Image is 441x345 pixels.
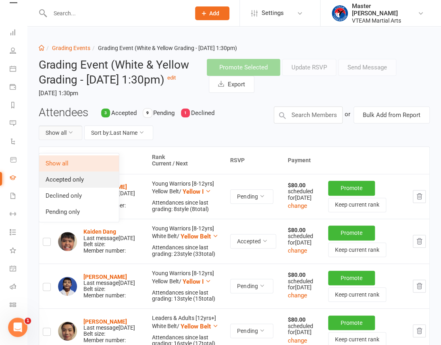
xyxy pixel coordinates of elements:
button: Yellow Belt [181,322,218,331]
a: Kaiden Dang [83,228,116,235]
button: Sort by:Last Name [84,125,153,140]
div: 9 [143,109,152,117]
button: Pending [230,189,273,204]
a: Roll call kiosk mode [10,278,28,297]
a: edit [167,75,176,81]
a: Dashboard [10,24,28,42]
button: Promote [328,181,375,195]
strong: $80.00 [288,227,306,233]
div: Last message [DATE] [83,325,135,331]
div: 3 [101,109,110,117]
a: Accepted only [39,171,119,188]
a: Calendar [10,61,28,79]
button: Yellow Belt [181,232,218,241]
span: Yellow I [183,278,204,285]
a: People [10,42,28,61]
span: Yellow Belt [181,233,211,240]
button: Yellow I [183,277,211,286]
a: [PERSON_NAME] [83,318,127,325]
td: Young Warriors [8-12yrs] Yellow Belt / [148,263,227,308]
img: Harson David [58,277,77,296]
span: Accepted [111,109,137,117]
button: Pending [230,279,273,293]
th: Rank Current / Next [148,147,227,174]
a: Payments [10,79,28,97]
div: scheduled for [DATE] [288,182,321,201]
div: scheduled for [DATE] [288,317,321,335]
a: Show all [39,155,119,171]
span: Add [209,10,219,17]
button: Promote [328,226,375,240]
th: Contact [54,147,148,174]
div: scheduled for [DATE] [288,227,321,246]
time: [DATE] 1:30pm [39,86,195,100]
div: Attendances since last grading: 23 style ( 33 total) [152,245,223,257]
div: Belt size: Member number: [83,319,135,344]
h3: Attendees [39,107,88,119]
a: What's New [10,242,28,260]
li: Grading Event (White & Yellow Grading - [DATE] 1:30pm) [90,44,237,52]
button: Export [209,76,254,93]
a: Product Sales [10,151,28,169]
button: Bulk Add from Report [354,107,430,123]
button: change [288,201,307,211]
a: Grading Events [52,45,90,51]
button: Yellow I [183,187,211,197]
input: Search... [48,8,185,19]
a: Declined only [39,188,119,204]
span: Yellow I [183,188,204,195]
button: Keep current rank [328,243,386,257]
button: change [288,291,307,300]
iframe: Intercom live chat [8,318,27,337]
button: change [288,246,307,255]
div: Belt size: Member number: [83,229,135,254]
button: Add [195,6,229,20]
span: Settings [262,4,284,22]
a: General attendance kiosk mode [10,260,28,278]
div: scheduled for [DATE] [288,272,321,291]
div: VTEAM Martial Arts [352,17,418,24]
strong: $80.00 [288,182,306,188]
td: Young Warriors [8-12yrs] Yellow Belt / [148,174,227,219]
button: Pending [230,324,273,338]
button: Promote [328,271,375,285]
div: Master [PERSON_NAME] [352,2,418,17]
div: Last message [DATE] [83,235,135,241]
td: Young Warriors [8-12yrs] White Belt / [148,219,227,263]
button: Promote [328,316,375,330]
span: 1 [25,318,31,324]
a: Reports [10,97,28,115]
div: Belt size: Member number: [83,274,135,299]
a: [PERSON_NAME] [83,274,127,280]
div: Attendances since last grading: 13 style ( 15 total) [152,290,223,302]
div: Attendances since last grading: 8 style ( 8 total) [152,200,223,212]
button: Keep current rank [328,198,386,212]
input: Search Members by name [274,107,343,123]
img: Kaiden Dang [58,232,77,251]
span: Pending [153,109,175,117]
a: Class kiosk mode [10,297,28,315]
a: Pending only [39,204,119,220]
button: Accepted [230,234,276,249]
span: Declined [191,109,214,117]
div: or [345,107,350,122]
button: Show all [39,125,82,140]
img: thumb_image1628552580.png [332,5,348,21]
img: Mimi Dinh [58,322,77,341]
div: Last message [DATE] [83,280,135,286]
strong: $80.00 [288,272,306,278]
button: Keep current rank [328,287,386,302]
span: Yellow Belt [181,323,211,330]
h2: Grading Event (White & Yellow Grading - [DATE] 1:30pm) [39,59,195,86]
div: 1 [181,109,190,117]
strong: $80.00 [288,316,306,323]
th: Payment [284,147,429,174]
th: RSVP [227,147,284,174]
